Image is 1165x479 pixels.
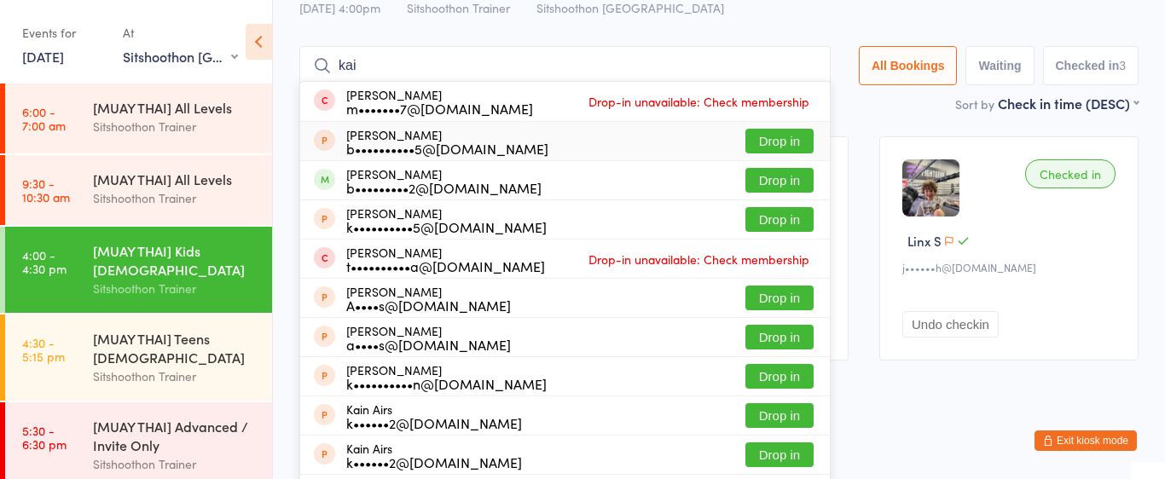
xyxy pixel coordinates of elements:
[346,285,511,312] div: [PERSON_NAME]
[745,129,814,153] button: Drop in
[346,298,511,312] div: A••••s@[DOMAIN_NAME]
[22,424,67,451] time: 5:30 - 6:30 pm
[22,336,65,363] time: 4:30 - 5:15 pm
[955,95,994,113] label: Sort by
[93,98,258,117] div: [MUAY THAI] All Levels
[93,279,258,298] div: Sitshoothon Trainer
[22,248,67,275] time: 4:00 - 4:30 pm
[346,338,511,351] div: a••••s@[DOMAIN_NAME]
[123,19,238,47] div: At
[745,286,814,310] button: Drop in
[93,170,258,188] div: [MUAY THAI] All Levels
[93,117,258,136] div: Sitshoothon Trainer
[745,207,814,232] button: Drop in
[93,417,258,454] div: [MUAY THAI] Advanced / Invite Only
[584,89,814,114] span: Drop-in unavailable: Check membership
[22,47,64,66] a: [DATE]
[346,363,547,390] div: [PERSON_NAME]
[22,19,106,47] div: Events for
[346,88,533,115] div: [PERSON_NAME]
[93,454,258,474] div: Sitshoothon Trainer
[1119,59,1126,72] div: 3
[346,181,542,194] div: b•••••••••2@[DOMAIN_NAME]
[346,377,547,390] div: k••••••••••n@[DOMAIN_NAME]
[346,141,548,155] div: b••••••••••5@[DOMAIN_NAME]
[346,455,522,469] div: k••••••2@[DOMAIN_NAME]
[22,105,66,132] time: 6:00 - 7:00 am
[123,47,238,66] div: Sitshoothon [GEOGRAPHIC_DATA]
[22,176,70,204] time: 9:30 - 10:30 am
[5,315,272,401] a: 4:30 -5:15 pm[MUAY THAI] Teens [DEMOGRAPHIC_DATA]Sitshoothon Trainer
[745,168,814,193] button: Drop in
[346,128,548,155] div: [PERSON_NAME]
[584,246,814,272] span: Drop-in unavailable: Check membership
[1035,430,1137,451] button: Exit kiosk mode
[902,311,999,338] button: Undo checkin
[1025,159,1116,188] div: Checked in
[346,245,545,273] div: [PERSON_NAME]
[93,329,258,366] div: [MUAY THAI] Teens [DEMOGRAPHIC_DATA]
[299,46,831,85] input: Search
[346,220,547,234] div: k••••••••••5@[DOMAIN_NAME]
[346,167,542,194] div: [PERSON_NAME]
[998,94,1139,113] div: Check in time (DESC)
[745,442,814,467] button: Drop in
[346,259,545,273] div: t••••••••••a@[DOMAIN_NAME]
[5,84,272,153] a: 6:00 -7:00 am[MUAY THAI] All LevelsSitshoothon Trainer
[907,232,942,250] span: Linx S
[346,101,533,115] div: m•••••••7@[DOMAIN_NAME]
[93,366,258,386] div: Sitshoothon Trainer
[1043,46,1139,85] button: Checked in3
[93,188,258,208] div: Sitshoothon Trainer
[902,159,959,216] img: image1747296588.png
[346,324,511,351] div: [PERSON_NAME]
[346,206,547,234] div: [PERSON_NAME]
[745,325,814,349] button: Drop in
[5,227,272,313] a: 4:00 -4:30 pm[MUAY THAI] Kids [DEMOGRAPHIC_DATA]Sitshoothon Trainer
[859,46,958,85] button: All Bookings
[965,46,1034,85] button: Waiting
[745,364,814,389] button: Drop in
[346,441,522,469] div: Kain Airs
[346,402,522,430] div: Kain Airs
[93,241,258,279] div: [MUAY THAI] Kids [DEMOGRAPHIC_DATA]
[5,155,272,225] a: 9:30 -10:30 am[MUAY THAI] All LevelsSitshoothon Trainer
[346,416,522,430] div: k••••••2@[DOMAIN_NAME]
[902,260,1121,274] div: j••••••h@[DOMAIN_NAME]
[745,403,814,428] button: Drop in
